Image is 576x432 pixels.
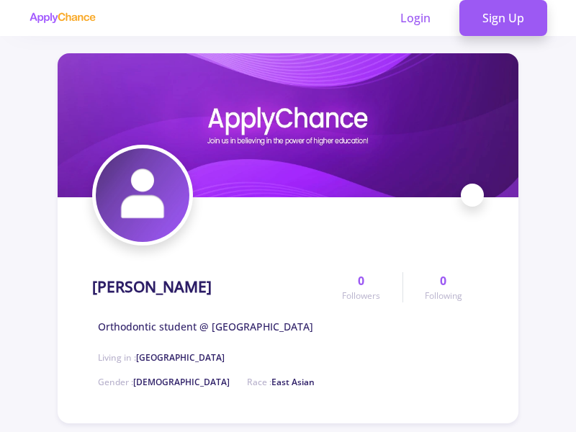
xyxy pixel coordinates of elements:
span: [DEMOGRAPHIC_DATA] [133,376,230,388]
span: 0 [358,272,364,289]
span: Following [425,289,462,302]
img: applychance logo text only [29,12,96,24]
span: Orthodontic student @ [GEOGRAPHIC_DATA] [98,319,313,334]
img: Milad Saeediavatar [96,148,189,242]
img: Milad Saeedicover image [58,53,518,197]
a: 0Followers [320,272,402,302]
span: [GEOGRAPHIC_DATA] [136,351,225,364]
span: Race : [247,376,315,388]
h1: [PERSON_NAME] [92,278,212,296]
span: 0 [440,272,446,289]
a: 0Following [402,272,484,302]
span: Living in : [98,351,225,364]
span: East Asian [271,376,315,388]
span: Gender : [98,376,230,388]
span: Followers [342,289,380,302]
